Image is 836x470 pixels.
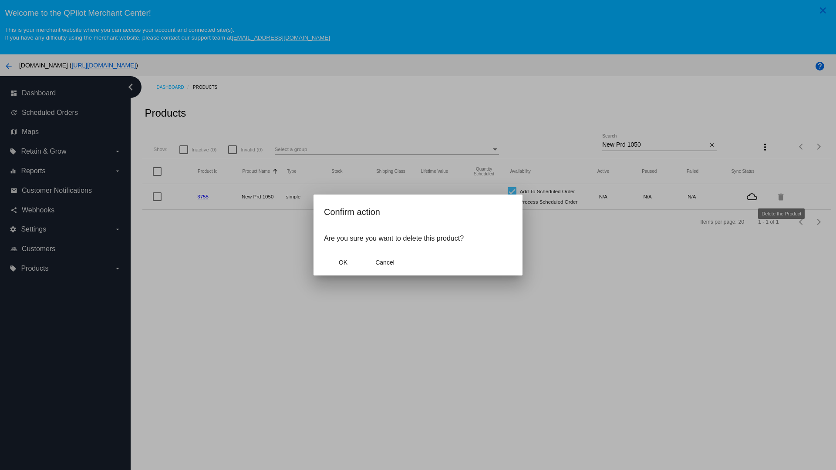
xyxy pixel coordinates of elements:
button: Close dialog [366,255,404,270]
p: Are you sure you want to delete this product? [324,235,512,242]
span: OK [339,259,347,266]
button: Close dialog [324,255,362,270]
h2: Confirm action [324,205,512,219]
span: Cancel [375,259,394,266]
